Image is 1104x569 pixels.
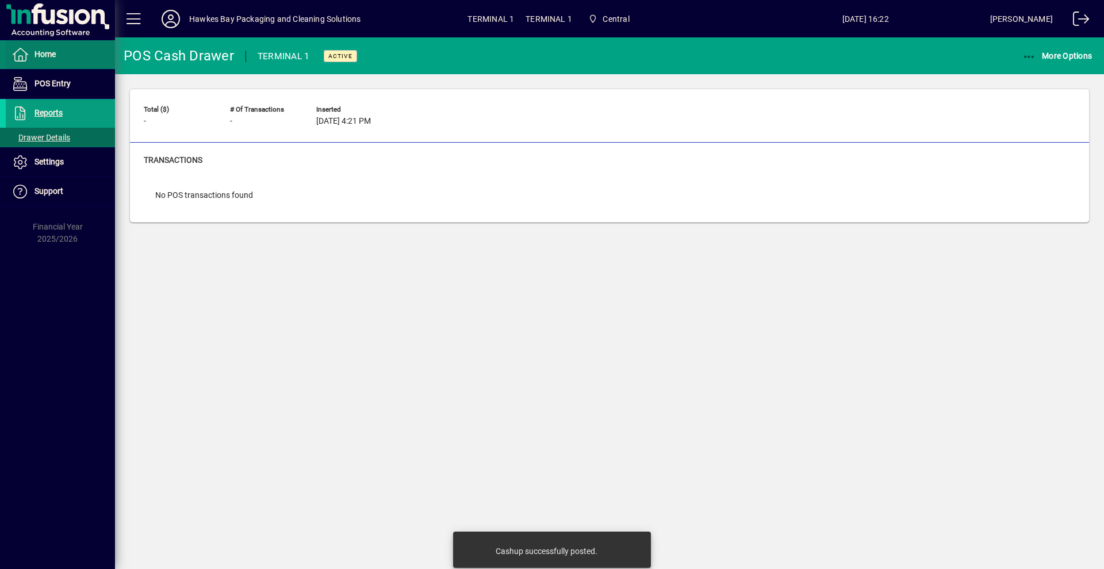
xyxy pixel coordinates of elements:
span: # of Transactions [230,106,299,113]
span: TERMINAL 1 [526,10,572,28]
span: Central [603,10,629,28]
div: Hawkes Bay Packaging and Cleaning Solutions [189,10,361,28]
button: More Options [1019,45,1095,66]
a: Settings [6,148,115,177]
span: Drawer Details [11,133,70,142]
span: Inserted [316,106,385,113]
span: More Options [1022,51,1092,60]
span: Transactions [144,155,202,165]
span: - [144,117,146,126]
span: Active [328,52,352,60]
span: Reports [34,108,63,117]
div: POS Cash Drawer [124,47,234,65]
span: TERMINAL 1 [467,10,514,28]
div: [PERSON_NAME] [990,10,1053,28]
span: POS Entry [34,79,71,88]
span: Home [34,49,56,59]
div: TERMINAL 1 [258,47,310,66]
span: [DATE] 4:21 PM [316,117,371,126]
a: Home [6,40,115,69]
button: Profile [152,9,189,29]
a: POS Entry [6,70,115,98]
span: Central [584,9,634,29]
span: Settings [34,157,64,166]
span: Total ($) [144,106,213,113]
a: Drawer Details [6,128,115,147]
span: - [230,117,232,126]
a: Support [6,177,115,206]
div: Cashup successfully posted. [496,545,597,557]
span: [DATE] 16:22 [741,10,990,28]
span: Support [34,186,63,196]
div: No POS transactions found [144,178,264,213]
a: Logout [1064,2,1090,40]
